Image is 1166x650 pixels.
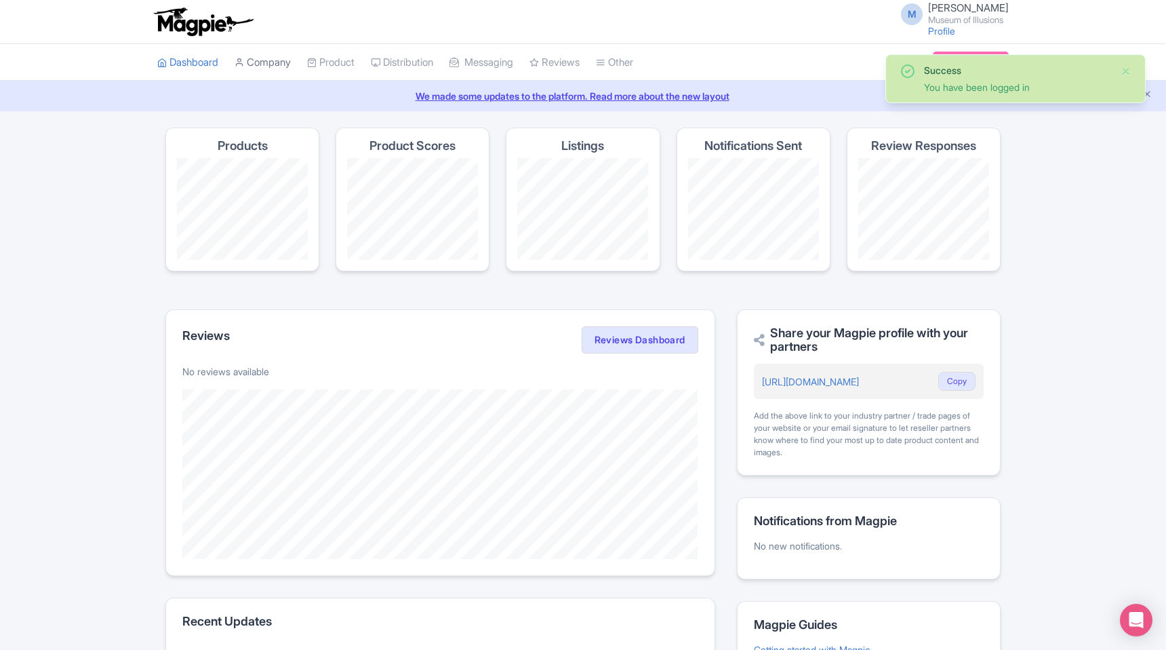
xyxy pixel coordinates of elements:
a: Other [596,44,633,81]
h4: Review Responses [871,139,976,153]
div: Open Intercom Messenger [1120,604,1152,636]
h4: Listings [561,139,604,153]
a: Subscription [933,52,1009,72]
button: Close announcement [1142,88,1152,103]
h2: Notifications from Magpie [754,514,984,528]
p: No reviews available [182,364,698,379]
button: Close [1121,63,1131,79]
a: Reviews Dashboard [582,326,698,353]
a: Profile [928,25,955,37]
a: Distribution [371,44,433,81]
button: Copy [938,372,976,391]
small: Museum of Illusions [928,16,1009,24]
div: Add the above link to your industry partner / trade pages of your website or your email signature... [754,410,984,459]
a: Dashboard [157,44,218,81]
a: [URL][DOMAIN_NAME] [762,376,859,387]
a: Product [307,44,355,81]
div: Success [924,63,1110,77]
h2: Recent Updates [182,615,698,628]
span: [PERSON_NAME] [928,1,1009,14]
img: logo-ab69f6fb50320c5b225c76a69d11143b.png [150,7,256,37]
div: You have been logged in [924,80,1110,94]
span: M [901,3,923,25]
h4: Products [218,139,268,153]
h2: Share your Magpie profile with your partners [754,326,984,353]
a: Company [235,44,291,81]
h4: Product Scores [369,139,456,153]
a: Messaging [449,44,513,81]
a: We made some updates to the platform. Read more about the new layout [8,89,1158,103]
p: No new notifications. [754,539,984,553]
a: M [PERSON_NAME] Museum of Illusions [893,3,1009,24]
h4: Notifications Sent [704,139,802,153]
h2: Magpie Guides [754,618,984,632]
h2: Reviews [182,329,230,343]
a: Reviews [529,44,580,81]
